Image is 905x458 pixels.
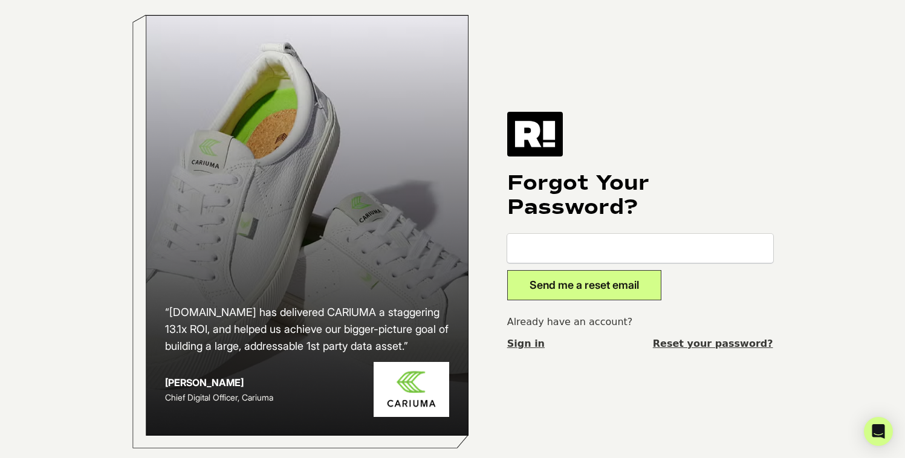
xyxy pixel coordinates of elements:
a: Sign in [507,337,545,351]
img: Cariuma [374,362,449,417]
p: Already have an account? [507,315,773,329]
div: Open Intercom Messenger [864,417,893,446]
h2: “[DOMAIN_NAME] has delivered CARIUMA a staggering 13.1x ROI, and helped us achieve our bigger-pic... [165,304,449,355]
strong: [PERSON_NAME] [165,376,244,389]
h1: Forgot Your Password? [507,171,773,219]
a: Reset your password? [653,337,773,351]
span: Chief Digital Officer, Cariuma [165,392,273,402]
img: Retention.com [507,112,563,156]
button: Send me a reset email [507,270,661,300]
